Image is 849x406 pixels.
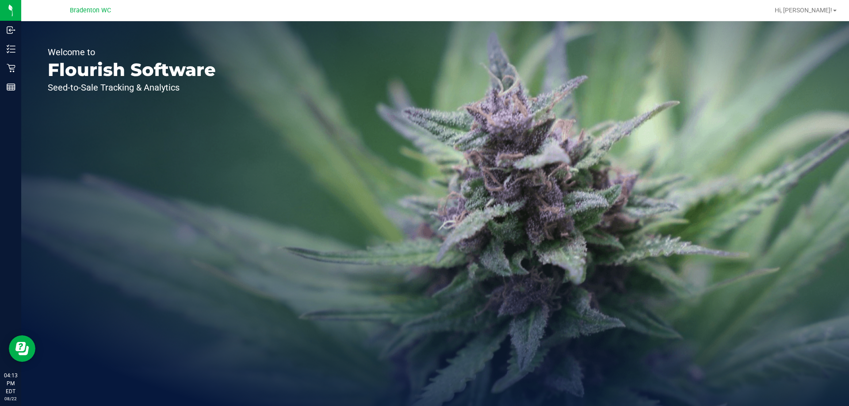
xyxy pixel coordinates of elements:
inline-svg: Inbound [7,26,15,34]
p: 04:13 PM EDT [4,372,17,395]
p: 08/22 [4,395,17,402]
inline-svg: Reports [7,83,15,91]
span: Hi, [PERSON_NAME]! [775,7,832,14]
p: Flourish Software [48,61,216,79]
p: Seed-to-Sale Tracking & Analytics [48,83,216,92]
inline-svg: Retail [7,64,15,72]
span: Bradenton WC [70,7,111,14]
iframe: Resource center [9,335,35,362]
p: Welcome to [48,48,216,57]
inline-svg: Inventory [7,45,15,53]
